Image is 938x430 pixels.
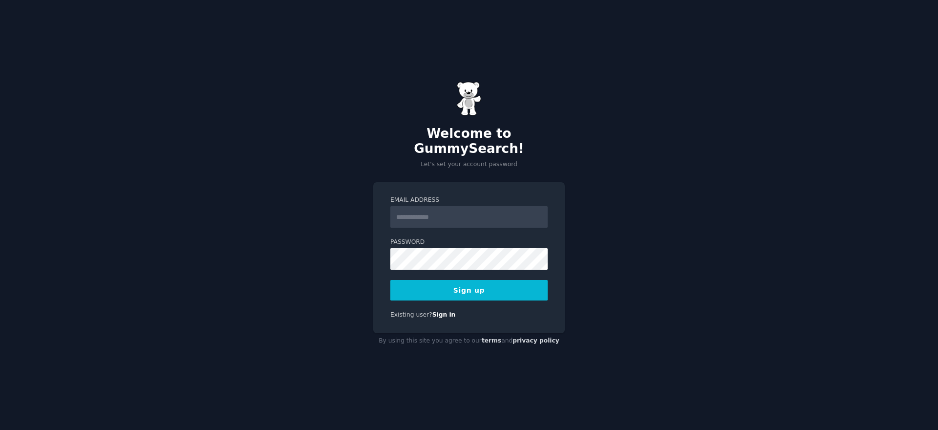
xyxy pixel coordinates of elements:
[512,337,559,344] a: privacy policy
[373,126,565,157] h2: Welcome to GummySearch!
[482,337,501,344] a: terms
[390,280,548,301] button: Sign up
[373,333,565,349] div: By using this site you agree to our and
[390,238,548,247] label: Password
[390,196,548,205] label: Email Address
[373,160,565,169] p: Let's set your account password
[390,311,432,318] span: Existing user?
[432,311,456,318] a: Sign in
[457,82,481,116] img: Gummy Bear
